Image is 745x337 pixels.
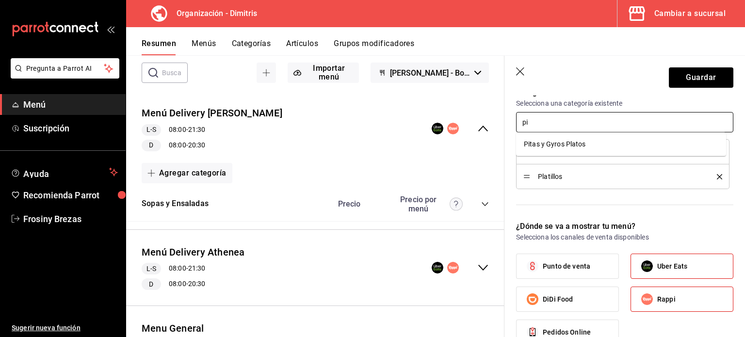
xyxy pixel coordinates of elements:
[288,63,358,83] button: Importar menú
[710,174,722,179] button: delete
[142,263,245,274] div: 08:00 - 21:30
[543,294,573,305] span: DiDi Food
[23,166,105,178] span: Ayuda
[143,264,160,274] span: L-S
[107,25,114,33] button: open_drawer_menu
[142,39,176,55] button: Resumen
[516,232,733,242] p: Selecciona los canales de venta disponibles
[142,106,282,120] button: Menú Delivery [PERSON_NAME]
[516,112,733,132] input: Selecciona una categoría existente
[126,98,504,159] div: collapse-menu-row
[334,39,414,55] button: Grupos modificadores
[142,140,282,151] div: 08:00 - 20:30
[23,98,118,111] span: Menú
[516,98,733,108] p: Selecciona una categoría existente
[11,58,119,79] button: Pregunta a Parrot AI
[142,245,245,259] button: Menú Delivery Athenea
[169,8,257,19] h3: Organización - Dimitris
[657,294,676,305] span: Rappi
[162,63,188,82] input: Buscar menú
[143,125,160,135] span: L-S
[23,189,118,202] span: Recomienda Parrot
[192,39,216,55] button: Menús
[232,39,271,55] button: Categorías
[142,278,245,290] div: 08:00 - 20:30
[371,63,489,83] button: [PERSON_NAME] - Borrador
[516,136,726,152] li: Pitas y Gyros Platos
[145,279,157,289] span: D
[23,212,118,225] span: Frosiny Brezas
[543,261,590,272] span: Punto de venta
[26,64,104,74] span: Pregunta a Parrot AI
[126,238,504,298] div: collapse-menu-row
[142,198,209,209] button: Sopas y Ensaladas
[328,199,390,209] div: Precio
[669,67,733,88] button: Guardar
[516,221,733,232] p: ¿Dónde se va a mostrar tu menú?
[538,173,702,180] span: Platillos
[142,124,282,136] div: 08:00 - 21:30
[654,7,726,20] div: Cambiar a sucursal
[390,68,470,78] span: [PERSON_NAME] - Borrador
[395,195,463,213] div: Precio por menú
[7,70,119,80] a: Pregunta a Parrot AI
[481,200,489,208] button: collapse-category-row
[12,323,118,333] span: Sugerir nueva función
[142,163,232,183] button: Agregar categoría
[145,140,157,150] span: D
[657,261,687,272] span: Uber Eats
[286,39,318,55] button: Artículos
[142,321,204,336] button: Menu General
[23,122,118,135] span: Suscripción
[142,39,745,55] div: navigation tabs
